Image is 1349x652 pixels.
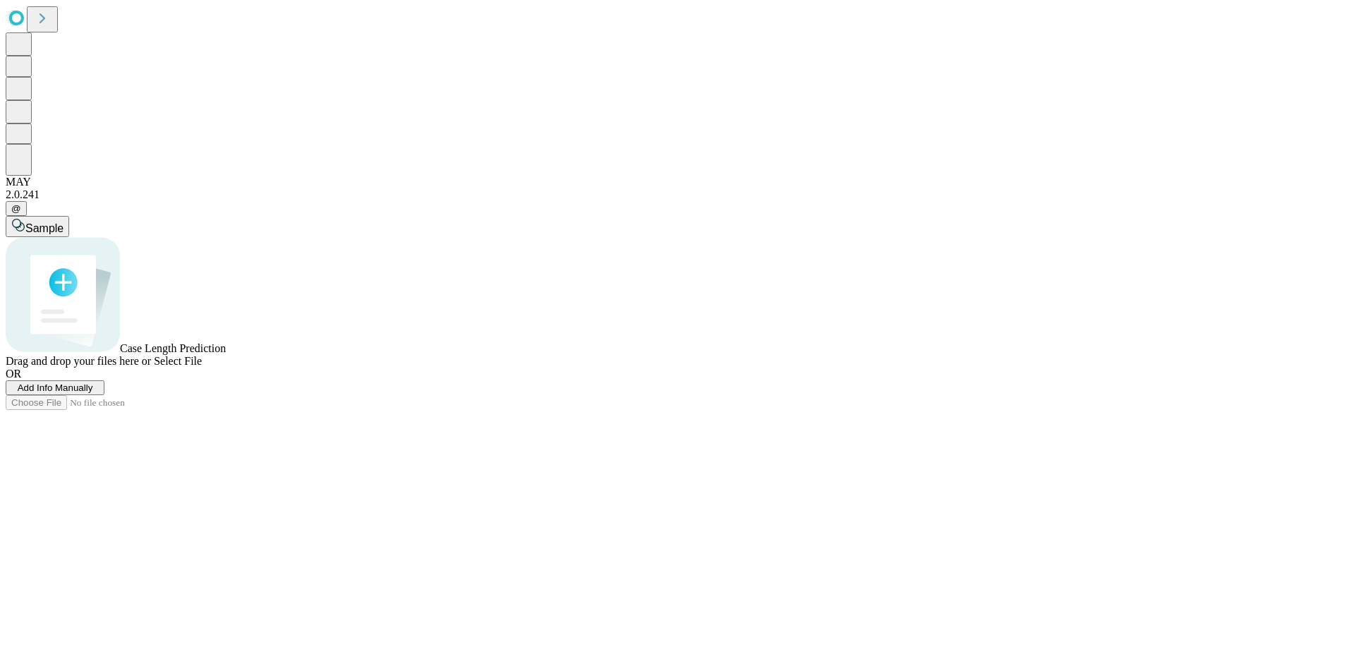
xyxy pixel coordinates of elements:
[6,176,1343,188] div: MAY
[6,216,69,237] button: Sample
[6,188,1343,201] div: 2.0.241
[6,380,104,395] button: Add Info Manually
[120,342,226,354] span: Case Length Prediction
[6,201,27,216] button: @
[6,355,151,367] span: Drag and drop your files here or
[11,203,21,214] span: @
[6,368,21,380] span: OR
[25,222,63,234] span: Sample
[154,355,202,367] span: Select File
[18,382,93,393] span: Add Info Manually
